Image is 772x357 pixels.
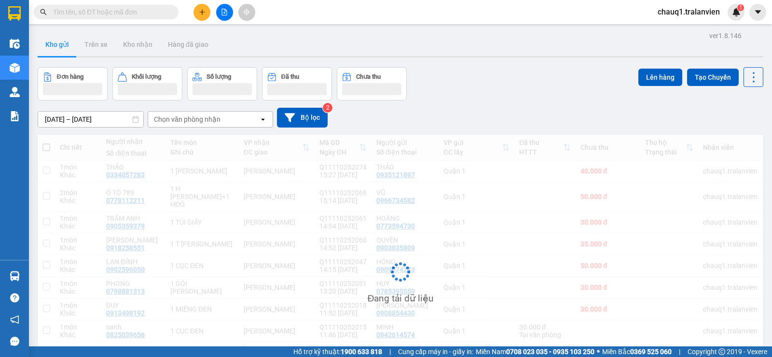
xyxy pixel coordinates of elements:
[10,63,20,73] img: warehouse-icon
[718,348,725,355] span: copyright
[10,111,20,121] img: solution-icon
[10,39,20,49] img: warehouse-icon
[115,33,160,56] button: Kho nhận
[207,73,231,80] div: Số lượng
[187,67,257,100] button: Số lượng
[10,293,19,302] span: question-circle
[630,348,672,356] strong: 0369 525 060
[323,103,332,113] sup: 2
[132,73,161,80] div: Khối lượng
[38,33,77,56] button: Kho gửi
[341,348,382,356] strong: 1900 633 818
[262,67,332,100] button: Đã thu
[476,346,594,357] span: Miền Nam
[356,73,381,80] div: Chưa thu
[40,9,47,15] span: search
[53,7,167,17] input: Tìm tên, số ĐT hoặc mã đơn
[687,69,739,86] button: Tạo Chuyến
[38,67,108,100] button: Đơn hàng
[754,8,762,16] span: caret-down
[77,33,115,56] button: Trên xe
[259,115,267,123] svg: open
[389,346,391,357] span: |
[368,291,434,306] div: Đang tải dữ liệu
[193,4,210,21] button: plus
[199,9,206,15] span: plus
[221,9,228,15] span: file-add
[216,4,233,21] button: file-add
[732,8,741,16] img: icon-new-feature
[154,114,221,124] div: Chọn văn phòng nhận
[281,73,299,80] div: Đã thu
[749,4,766,21] button: caret-down
[506,348,594,356] strong: 0708 023 035 - 0935 103 250
[57,73,83,80] div: Đơn hàng
[650,6,728,18] span: chauq1.tralanvien
[277,108,328,128] button: Bộ lọc
[293,346,382,357] span: Hỗ trợ kỹ thuật:
[737,4,744,11] sup: 1
[337,67,407,100] button: Chưa thu
[638,69,682,86] button: Lên hàng
[160,33,216,56] button: Hàng đã giao
[10,315,19,324] span: notification
[597,350,600,354] span: ⚪️
[679,346,680,357] span: |
[739,4,742,11] span: 1
[112,67,182,100] button: Khối lượng
[8,6,21,21] img: logo-vxr
[10,271,20,281] img: warehouse-icon
[38,112,143,127] input: Select a date range.
[709,30,742,41] div: ver 1.8.146
[10,337,19,346] span: message
[602,346,672,357] span: Miền Bắc
[398,346,473,357] span: Cung cấp máy in - giấy in:
[243,9,250,15] span: aim
[238,4,255,21] button: aim
[10,87,20,97] img: warehouse-icon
